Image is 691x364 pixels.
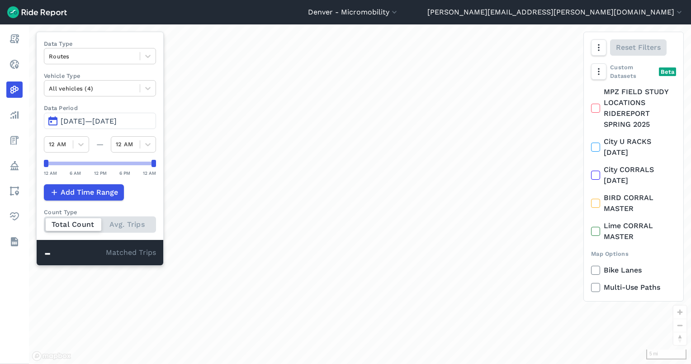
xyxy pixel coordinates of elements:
div: Export [591,300,676,309]
span: Reset Filters [616,42,661,53]
div: 6 PM [119,169,130,177]
div: - [44,247,106,259]
span: Add Time Range [61,187,118,198]
div: loading [29,24,691,364]
label: City CORRALS [DATE] [591,164,676,186]
div: — [89,139,111,150]
button: [PERSON_NAME][EMAIL_ADDRESS][PERSON_NAME][DOMAIN_NAME] [427,7,684,18]
a: Areas [6,183,23,199]
div: 12 AM [44,169,57,177]
label: BIRD CORRAL MASTER [591,192,676,214]
label: Vehicle Type [44,72,156,80]
a: Heatmaps [6,81,23,98]
a: Report [6,31,23,47]
button: Denver - Micromobility [308,7,399,18]
a: Policy [6,158,23,174]
label: Bike Lanes [591,265,676,276]
div: 6 AM [70,169,81,177]
button: Reset Filters [610,39,667,56]
div: Map Options [591,249,676,258]
a: Realtime [6,56,23,72]
label: Lime CORRAL MASTER [591,220,676,242]
label: MPZ FIELD STUDY LOCATIONS RIDEREPORT SPRING 2025 [591,86,676,130]
a: Fees [6,132,23,148]
div: Count Type [44,208,156,216]
label: Data Period [44,104,156,112]
a: Datasets [6,234,23,250]
div: Beta [659,67,676,76]
div: 12 PM [94,169,107,177]
span: [DATE]—[DATE] [61,117,117,125]
label: Data Type [44,39,156,48]
div: Matched Trips [37,240,163,265]
label: City U RACKS [DATE] [591,136,676,158]
img: Ride Report [7,6,67,18]
a: Health [6,208,23,225]
div: 12 AM [143,169,156,177]
button: Add Time Range [44,184,124,201]
div: Custom Datasets [591,63,676,80]
label: Multi-Use Paths [591,282,676,293]
a: Analyze [6,107,23,123]
button: [DATE]—[DATE] [44,113,156,129]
